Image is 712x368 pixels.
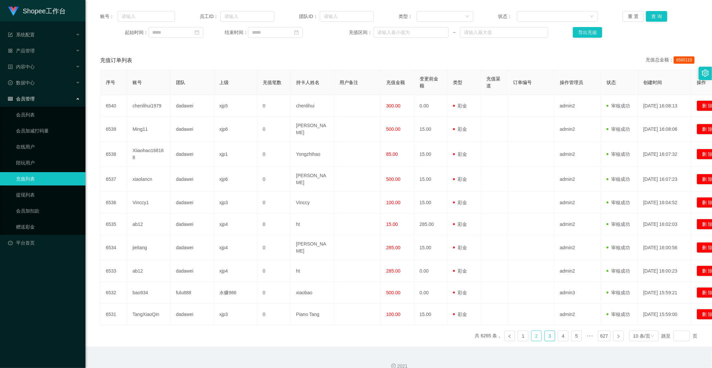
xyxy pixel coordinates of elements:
span: 审核成功 [607,245,630,250]
td: xiaobao [291,282,334,304]
td: 0.00 [414,282,448,304]
td: 0 [257,142,291,167]
td: dadawei [171,214,214,235]
span: 变更前金额 [420,76,438,88]
td: admin2 [554,167,601,192]
td: admin2 [554,260,601,282]
span: ••• [584,331,595,341]
span: 15.00 [386,222,398,227]
td: chenlihui1979 [127,95,171,117]
i: 图标: appstore-o [8,48,13,53]
td: [DATE] 15:59:00 [638,304,691,325]
i: 图标: form [8,32,13,37]
td: xjp4 [214,260,257,282]
td: xjp3 [214,304,257,325]
td: [DATE] 16:08:13 [638,95,691,117]
span: 彩金 [453,290,467,295]
td: Piano Tang [291,304,334,325]
span: 彩金 [453,126,467,132]
span: 审核成功 [607,290,630,295]
td: Yongzhihao [291,142,334,167]
span: 6580119 [674,56,695,64]
td: bao934 [127,282,171,304]
span: 团队ID： [299,13,320,20]
span: 充值金额 [386,80,405,85]
td: 6540 [100,95,127,117]
li: 5 [571,331,582,341]
i: 图标: setting [702,69,709,77]
td: xiaolancn [127,167,171,192]
td: 0.00 [414,260,448,282]
i: 图标: profile [8,64,13,69]
a: 充值列表 [16,172,80,186]
td: admin3 [554,282,601,304]
td: 6535 [100,214,127,235]
td: 15.00 [414,235,448,260]
span: 数据中心 [8,80,35,85]
td: [PERSON_NAME] [291,117,334,142]
span: 上级 [219,80,229,85]
a: 在线用户 [16,140,80,153]
td: [PERSON_NAME] [291,235,334,260]
td: 6536 [100,192,127,214]
td: jieliang [127,235,171,260]
td: admin2 [554,235,601,260]
td: [DATE] 15:59:21 [638,282,691,304]
span: 审核成功 [607,200,630,205]
td: ab12 [127,260,171,282]
li: 2 [531,331,542,341]
span: 状态 [607,80,616,85]
span: 序号 [106,80,115,85]
i: 图标: right [617,334,621,338]
span: ~ [449,29,460,36]
td: dadawei [171,304,214,325]
td: 0 [257,214,291,235]
span: 操作管理员 [560,80,583,85]
td: dadawei [171,167,214,192]
input: 请输入 [220,11,274,22]
span: 类型 [453,80,462,85]
span: 彩金 [453,200,467,205]
div: 跳至 页 [661,331,697,341]
i: 图标: down [651,334,655,339]
td: 6531 [100,304,127,325]
span: 彩金 [453,312,467,317]
span: 彩金 [453,268,467,274]
td: 0 [257,167,291,192]
td: 15.00 [414,192,448,214]
td: 永赚986 [214,282,257,304]
td: 0 [257,260,291,282]
span: 彩金 [453,176,467,182]
span: 账号 [133,80,142,85]
button: 导出充值 [573,27,602,38]
td: Xiiaohao168168 [127,142,171,167]
a: 会员加减打码量 [16,124,80,137]
td: admin2 [554,95,601,117]
span: 彩金 [453,103,467,108]
button: 重 置 [623,11,644,22]
span: 创建时间 [643,80,662,85]
td: xjp5 [214,95,257,117]
td: [DATE] 16:00:56 [638,235,691,260]
span: 彩金 [453,245,467,250]
td: fulu888 [171,282,214,304]
a: 图标: dashboard平台首页 [8,236,80,250]
a: 2 [531,331,541,341]
td: chenlihui [291,95,334,117]
span: 100.00 [386,200,401,205]
li: 1 [518,331,528,341]
a: 4 [558,331,568,341]
span: 充值笔数 [263,80,281,85]
span: 类型： [399,13,416,20]
td: dadawei [171,95,214,117]
span: 充值渠道 [486,76,500,88]
input: 请输入 [117,11,175,22]
li: 3 [544,331,555,341]
span: 持卡人姓名 [296,80,319,85]
span: 100.00 [386,312,401,317]
td: dadawei [171,260,214,282]
a: 陪玩用户 [16,156,80,169]
td: [DATE] 16:04:52 [638,192,691,214]
td: 15.00 [414,117,448,142]
span: 500.00 [386,290,401,295]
